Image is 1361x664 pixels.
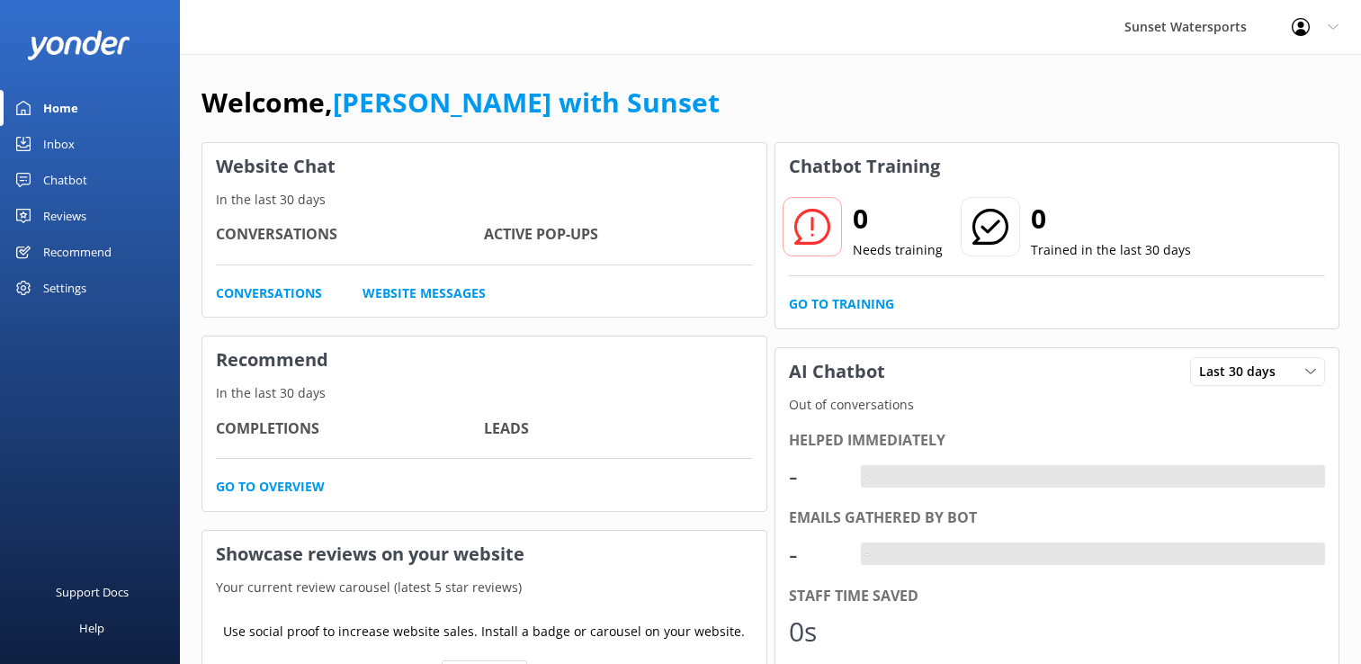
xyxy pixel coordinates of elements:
div: - [789,533,843,576]
div: Support Docs [56,574,129,610]
div: Recommend [43,234,112,270]
div: Emails gathered by bot [789,507,1326,530]
div: Helped immediately [789,429,1326,453]
h3: Recommend [202,336,766,383]
a: Conversations [216,283,322,303]
div: Reviews [43,198,86,234]
h3: Showcase reviews on your website [202,531,766,578]
h2: 0 [853,197,943,240]
div: Help [79,610,104,646]
p: Out of conversations [775,395,1339,415]
span: Last 30 days [1199,362,1286,381]
div: Staff time saved [789,585,1326,608]
div: Settings [43,270,86,306]
h4: Leads [484,417,752,441]
h2: 0 [1031,197,1191,240]
div: - [861,465,874,489]
h3: Website Chat [202,143,766,190]
div: 0s [789,610,843,653]
p: Your current review carousel (latest 5 star reviews) [202,578,766,597]
div: - [861,543,874,566]
p: Use social proof to increase website sales. Install a badge or carousel on your website. [223,622,745,642]
p: In the last 30 days [202,190,766,210]
div: Chatbot [43,162,87,198]
p: In the last 30 days [202,383,766,403]
h3: AI Chatbot [775,348,899,395]
img: yonder-white-logo.png [27,31,130,60]
h4: Active Pop-ups [484,223,752,247]
div: Inbox [43,126,75,162]
a: Website Messages [363,283,486,303]
p: Needs training [853,240,943,260]
div: Home [43,90,78,126]
h3: Chatbot Training [775,143,954,190]
a: Go to overview [216,477,325,497]
a: [PERSON_NAME] with Sunset [333,84,720,121]
h1: Welcome, [201,81,720,124]
h4: Completions [216,417,484,441]
a: Go to Training [789,294,894,314]
div: - [789,454,843,498]
h4: Conversations [216,223,484,247]
p: Trained in the last 30 days [1031,240,1191,260]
